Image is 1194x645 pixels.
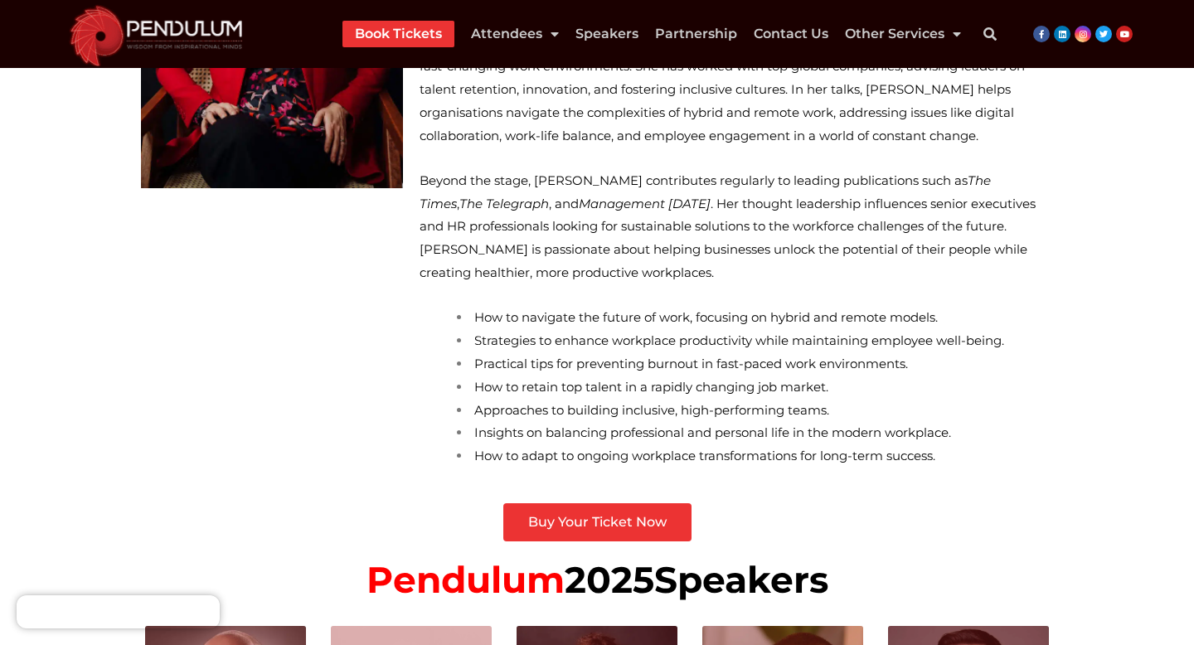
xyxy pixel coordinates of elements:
img: cropped-cropped-Pendulum-Summit-Logo-Website.png [60,1,253,66]
a: Other Services [845,21,961,47]
span: Beyond the stage, [PERSON_NAME] contributes regularly to leading publications such as , , and . H... [420,172,1036,280]
a: Attendees [471,21,559,47]
a: Book Tickets [355,21,442,47]
div: Search [973,17,1007,51]
span: How to retain top talent in a rapidly changing job market. [474,379,828,395]
span: How to navigate the future of work, focusing on hybrid and remote models. [474,309,938,325]
span: [PERSON_NAME]’s speaking engagements offer practical, research-backed insights tailored to [DATE]... [420,35,1046,143]
em: The Times [420,172,991,211]
iframe: Brevo live chat [17,595,220,628]
span: How to adapt to ongoing workplace transformations for long-term success. [474,448,935,463]
a: Partnership [655,21,737,47]
span: Practical tips for preventing burnout in fast-paced work environments. [474,356,908,371]
span: 2025 [565,557,654,602]
nav: Menu [342,21,961,47]
a: Contact Us [754,21,828,47]
em: Management [DATE] [579,196,711,211]
span: Strategies to enhance workplace productivity while maintaining employee well-being. [474,332,1004,348]
em: The Telegraph [459,196,549,211]
a: Buy Your Ticket Now [503,503,692,541]
span: Buy Your Ticket Now [528,516,667,529]
span: Pendulum [366,557,565,602]
a: Speakers [575,21,638,47]
span: Insights on balancing professional and personal life in the modern workplace. [474,424,951,440]
span: Speakers [654,557,828,602]
span: Approaches to building inclusive, high-performing teams. [474,402,829,418]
